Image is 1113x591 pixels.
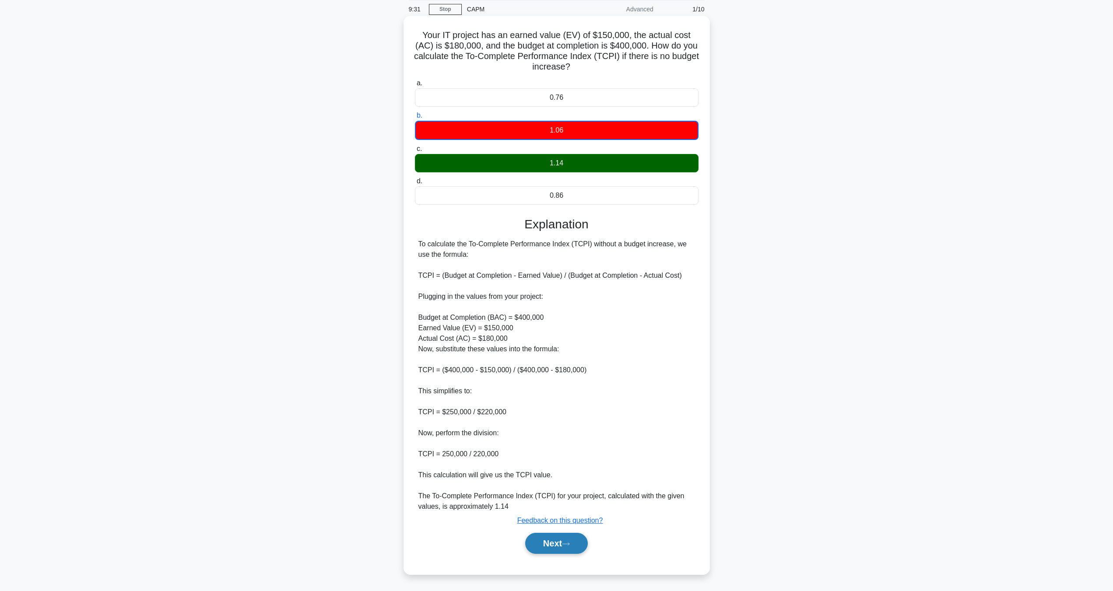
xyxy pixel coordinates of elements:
h3: Explanation [420,217,693,232]
div: 1.06 [415,121,699,140]
div: 1.14 [415,154,699,172]
div: To calculate the To-Complete Performance Index (TCPI) without a budget increase, we use the formu... [418,239,695,512]
span: b. [417,112,422,119]
span: d. [417,177,422,185]
div: 9:31 [404,0,429,18]
h5: Your IT project has an earned value (EV) of $150,000, the actual cost (AC) is $180,000, and the b... [414,30,699,73]
div: CAPM [462,0,582,18]
span: c. [417,145,422,152]
a: Stop [429,4,462,15]
div: 1/10 [659,0,710,18]
div: 0.76 [415,88,699,107]
button: Next [525,533,588,554]
div: Advanced [582,0,659,18]
span: a. [417,79,422,87]
a: Feedback on this question? [517,517,603,524]
div: 0.86 [415,186,699,205]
